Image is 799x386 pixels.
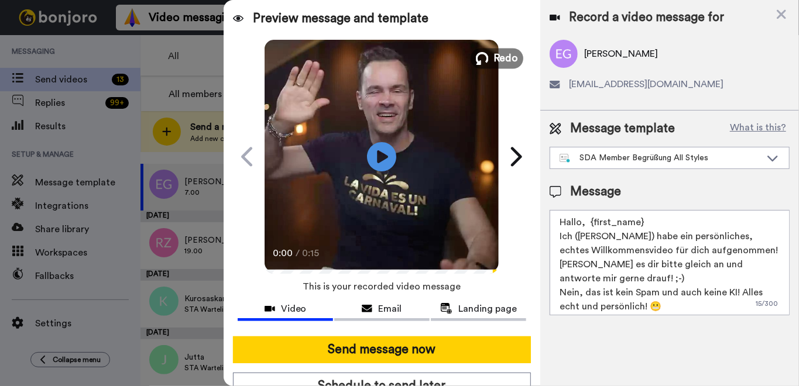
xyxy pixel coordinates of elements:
span: This is your recorded video message [303,274,461,299]
span: [EMAIL_ADDRESS][DOMAIN_NAME] [570,77,724,91]
button: What is this? [726,120,790,137]
button: Send message now [233,336,531,363]
span: Video [281,302,307,316]
span: / [296,246,300,260]
span: Message [571,183,622,201]
span: Landing page [458,302,517,316]
span: Email [378,302,402,316]
div: SDA Member Begrüßung All Styles [560,152,761,164]
span: Message template [571,120,675,137]
img: nextgen-template.svg [560,154,571,163]
span: 0:00 [273,246,293,260]
span: 0:15 [302,246,323,260]
textarea: Hallo, {first_name} Ich ([PERSON_NAME]) habe ein persönliches, echtes Willkommensvideo für dich a... [550,210,790,315]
